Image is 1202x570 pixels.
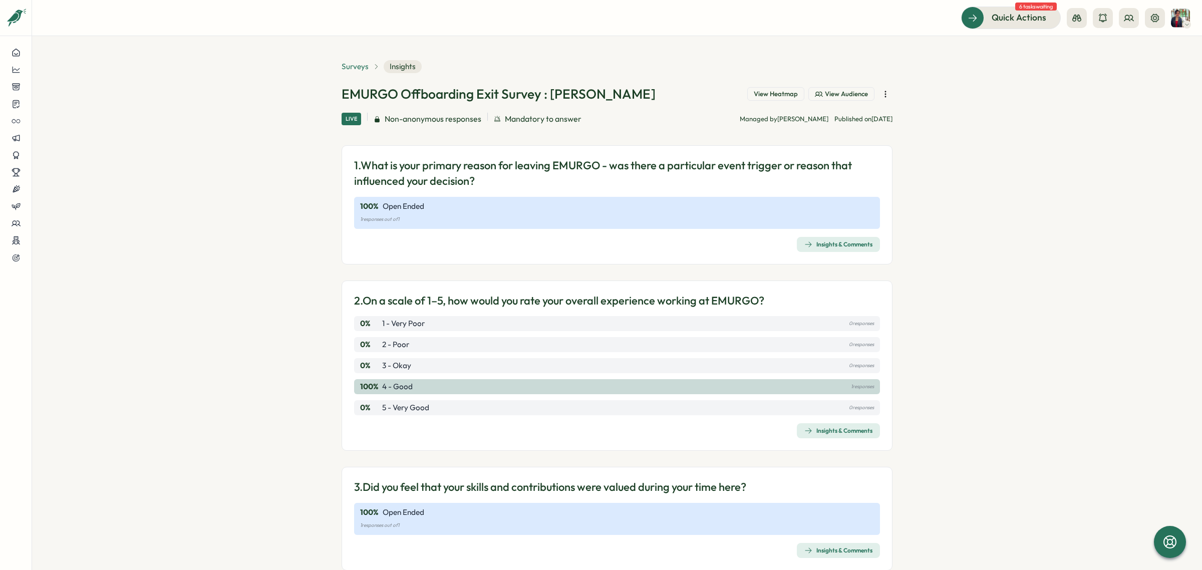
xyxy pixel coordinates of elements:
span: Insights [384,60,422,73]
p: 0 % [360,402,380,413]
p: 1 responses out of 1 [360,214,874,225]
p: Open Ended [383,507,424,518]
div: Insights & Comments [804,240,872,248]
button: Quick Actions [961,7,1061,29]
span: 6 tasks waiting [1015,3,1057,11]
p: Open Ended [383,201,424,212]
p: 1 responses [851,381,874,392]
p: 4 - Good [382,381,413,392]
span: Mandatory to answer [505,113,581,125]
p: 1 responses out of 1 [360,520,874,531]
p: 0 responses [849,318,874,329]
p: 100 % [360,381,380,392]
p: 100 % [360,201,379,212]
button: View Heatmap [747,87,804,101]
img: Caroline GOH [1171,9,1190,28]
p: 2 - Poor [382,339,409,350]
button: View Audience [808,87,874,101]
h1: EMURGO Offboarding Exit Survey : [PERSON_NAME] [342,85,656,103]
span: Quick Actions [992,11,1046,24]
button: Insights & Comments [797,543,880,558]
span: [DATE] [871,115,892,123]
button: Insights & Comments [797,423,880,438]
p: Published on [834,115,892,124]
p: 0 % [360,360,380,371]
p: 0 responses [849,339,874,350]
span: [PERSON_NAME] [777,115,828,123]
div: Insights & Comments [804,546,872,554]
p: 0 % [360,339,380,350]
p: 5 - Very Good [382,402,429,413]
p: 1. What is your primary reason for leaving EMURGO - was there a particular event trigger or reaso... [354,158,880,189]
p: 100 % [360,507,379,518]
p: 2. On a scale of 1–5, how would you rate your overall experience working at EMURGO? [354,293,764,309]
div: Insights & Comments [804,427,872,435]
p: 3. Did you feel that your skills and contributions were valued during your time here? [354,479,746,495]
p: 1 - Very Poor [382,318,425,329]
span: View Heatmap [754,90,798,99]
span: Non-anonymous responses [385,113,481,125]
p: 0 % [360,318,380,329]
button: Insights & Comments [797,237,880,252]
p: Managed by [740,115,828,124]
a: Surveys [342,61,369,72]
p: 0 responses [849,402,874,413]
span: View Audience [825,90,868,99]
div: Live [342,113,361,125]
p: 0 responses [849,360,874,371]
p: 3 - Okay [382,360,411,371]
